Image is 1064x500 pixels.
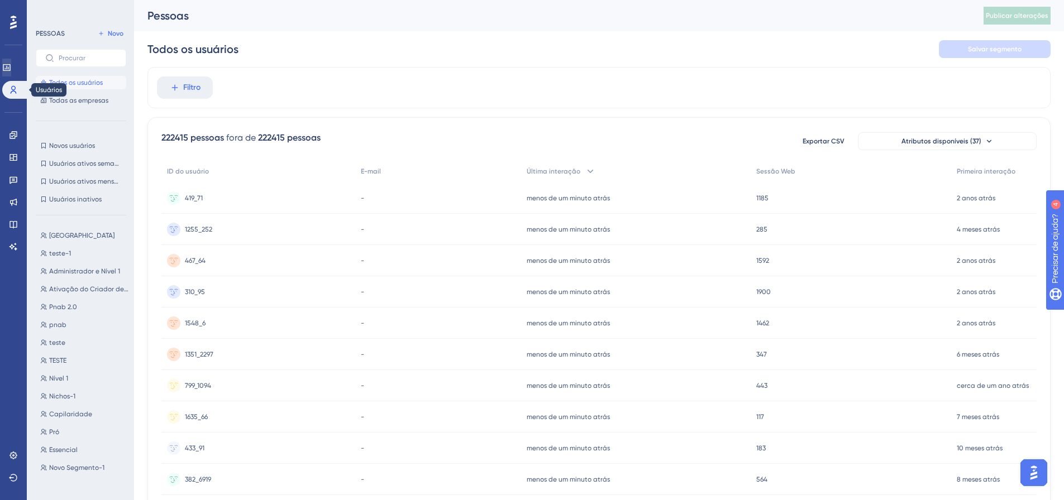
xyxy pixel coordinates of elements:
font: - [361,225,364,233]
font: 1635_66 [185,413,208,421]
button: Pró [36,425,133,439]
button: teste-1 [36,247,133,260]
font: 1900 [756,288,771,296]
font: Pró [49,428,59,436]
font: 117 [756,413,764,421]
font: menos de um minuto atrás [527,288,610,296]
font: Essencial [49,446,78,454]
font: E-mail [361,167,381,175]
font: menos de um minuto atrás [527,225,610,233]
font: - [361,288,364,296]
font: Precisar de ajuda? [26,5,96,13]
font: Pnab 2.0 [49,303,77,311]
button: Nível 1 [36,372,133,385]
font: Nichos-1 [49,392,75,400]
font: 2 anos atrás [957,194,995,202]
font: teste-1 [49,249,71,257]
font: cerca de um ano atrás [957,382,1029,390]
button: Salvar segmento [939,40,1051,58]
font: ID do usuário [167,167,209,175]
font: - [361,319,364,327]
font: Todas as empresas [49,97,108,104]
font: pessoas [190,132,224,143]
button: Capilaridade [36,407,133,421]
font: menos de um minuto atrás [527,444,610,452]
font: teste [49,339,65,347]
button: TESTE [36,354,133,367]
font: [GEOGRAPHIC_DATA] [49,232,114,239]
font: menos de um minuto atrás [527,413,610,421]
button: Todas as empresas [36,94,126,107]
font: pnab [49,321,66,329]
font: Nível 1 [49,374,68,382]
font: 419_71 [185,194,203,202]
button: Usuários inativos [36,193,126,206]
font: 443 [756,382,767,390]
font: 310_95 [185,288,205,296]
button: pnab [36,318,133,331]
font: - [361,475,364,483]
font: 1255_252 [185,225,212,233]
font: Novos usuários [49,142,95,150]
font: Primeira interação [957,167,1015,175]
font: menos de um minuto atrás [527,382,610,390]
font: 1462 [756,319,769,327]
font: menos de um minuto atrás [527,475,610,483]
font: Capilaridade [49,410,92,418]
font: - [361,194,364,202]
button: Essencial [36,443,133,456]
font: 4 meses atrás [957,225,1000,233]
font: fora de [226,132,256,143]
font: 10 meses atrás [957,444,1003,452]
font: Usuários inativos [49,195,102,203]
font: Novo [108,30,123,37]
font: menos de um minuto atrás [527,257,610,265]
font: - [361,382,364,390]
font: 2 anos atrás [957,319,995,327]
button: Novos usuários [36,139,126,152]
button: Pnab 2.0 [36,300,133,314]
button: [GEOGRAPHIC_DATA] [36,229,133,242]
font: - [361,257,364,265]
font: 1592 [756,257,769,265]
font: 1351_2297 [185,350,213,358]
font: 6 meses atrás [957,350,999,358]
font: 222415 [258,132,285,143]
font: Última interação [527,167,580,175]
font: 382_6919 [185,475,211,483]
font: Filtro [183,83,201,92]
button: Nichos-1 [36,390,133,403]
font: menos de um minuto atrás [527,194,610,202]
font: - [361,413,364,421]
font: 433_91 [185,444,204,452]
button: Atributos disponíveis (37) [858,132,1037,150]
font: 2 anos atrás [957,288,995,296]
font: 7 meses atrás [957,413,999,421]
font: Usuários ativos mensais [49,177,123,185]
button: Todos os usuários [36,76,126,89]
font: Todos os usuários [147,42,238,56]
font: Exportar CSV [803,137,844,145]
font: 285 [756,225,767,233]
button: Ativação do Criador de Documentos com IA [36,282,133,296]
font: menos de um minuto atrás [527,350,610,358]
button: teste [36,336,133,349]
font: 2 anos atrás [957,257,995,265]
font: 467_64 [185,257,206,265]
font: Usuários ativos semanais [49,160,127,167]
font: Salvar segmento [968,45,1022,53]
button: Publicar alterações [984,7,1051,25]
font: 222415 [161,132,188,143]
font: menos de um minuto atrás [527,319,610,327]
button: Usuários ativos mensais [36,175,126,188]
font: 4 [104,7,107,13]
font: PESSOAS [36,30,65,37]
font: 347 [756,350,767,358]
font: pessoas [287,132,321,143]
font: 8 meses atrás [957,475,1000,483]
font: 1548_6 [185,319,206,327]
font: TESTE [49,357,66,364]
button: Usuários ativos semanais [36,157,126,170]
font: Sessão Web [756,167,795,175]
